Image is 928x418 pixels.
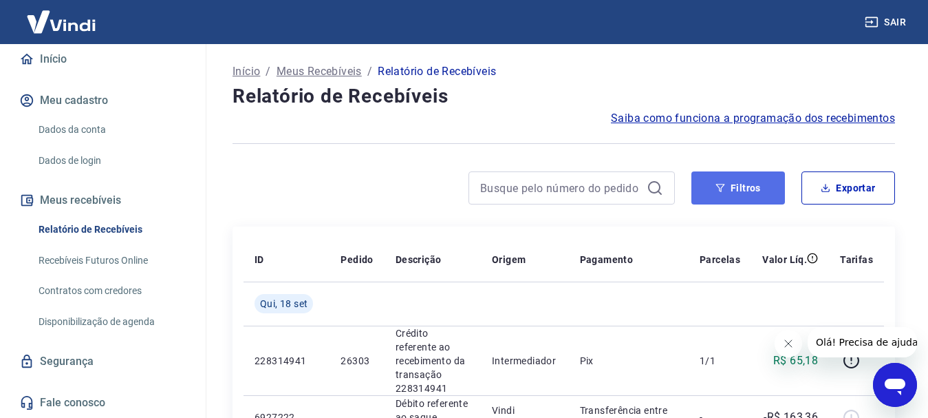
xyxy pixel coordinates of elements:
p: 1/1 [700,354,740,368]
h4: Relatório de Recebíveis [233,83,895,110]
p: 228314941 [255,354,319,368]
p: Parcelas [700,253,740,267]
p: Intermediador [492,354,558,368]
p: Relatório de Recebíveis [378,63,496,80]
a: Recebíveis Futuros Online [33,247,189,275]
a: Meus Recebíveis [277,63,362,80]
p: R$ 65,18 [773,353,818,369]
p: / [266,63,270,80]
button: Meus recebíveis [17,185,189,216]
iframe: Mensagem da empresa [808,327,917,357]
button: Filtros [691,171,785,205]
a: Dados da conta [33,116,189,144]
iframe: Fechar mensagem [775,330,802,357]
p: Tarifas [840,253,873,267]
a: Início [233,63,260,80]
a: Dados de login [33,147,189,175]
input: Busque pelo número do pedido [480,178,641,198]
a: Relatório de Recebíveis [33,216,189,244]
a: Segurança [17,346,189,377]
p: / [367,63,372,80]
button: Exportar [801,171,895,205]
a: Saiba como funciona a programação dos recebimentos [611,110,895,127]
span: Olá! Precisa de ajuda? [8,10,116,21]
p: Pedido [341,253,373,267]
iframe: Botão para abrir a janela de mensagens [873,363,917,407]
a: Fale conosco [17,388,189,418]
a: Disponibilização de agenda [33,308,189,336]
span: Qui, 18 set [260,297,307,311]
p: Crédito referente ao recebimento da transação 228314941 [396,326,470,395]
p: Valor Líq. [762,253,807,267]
a: Início [17,44,189,74]
a: Contratos com credores [33,277,189,305]
p: Pagamento [580,253,634,267]
button: Sair [862,10,911,35]
p: 26303 [341,354,373,368]
img: Vindi [17,1,106,43]
p: Origem [492,253,526,267]
p: Descrição [396,253,442,267]
button: Meu cadastro [17,85,189,116]
p: Pix [580,354,678,368]
p: ID [255,253,264,267]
